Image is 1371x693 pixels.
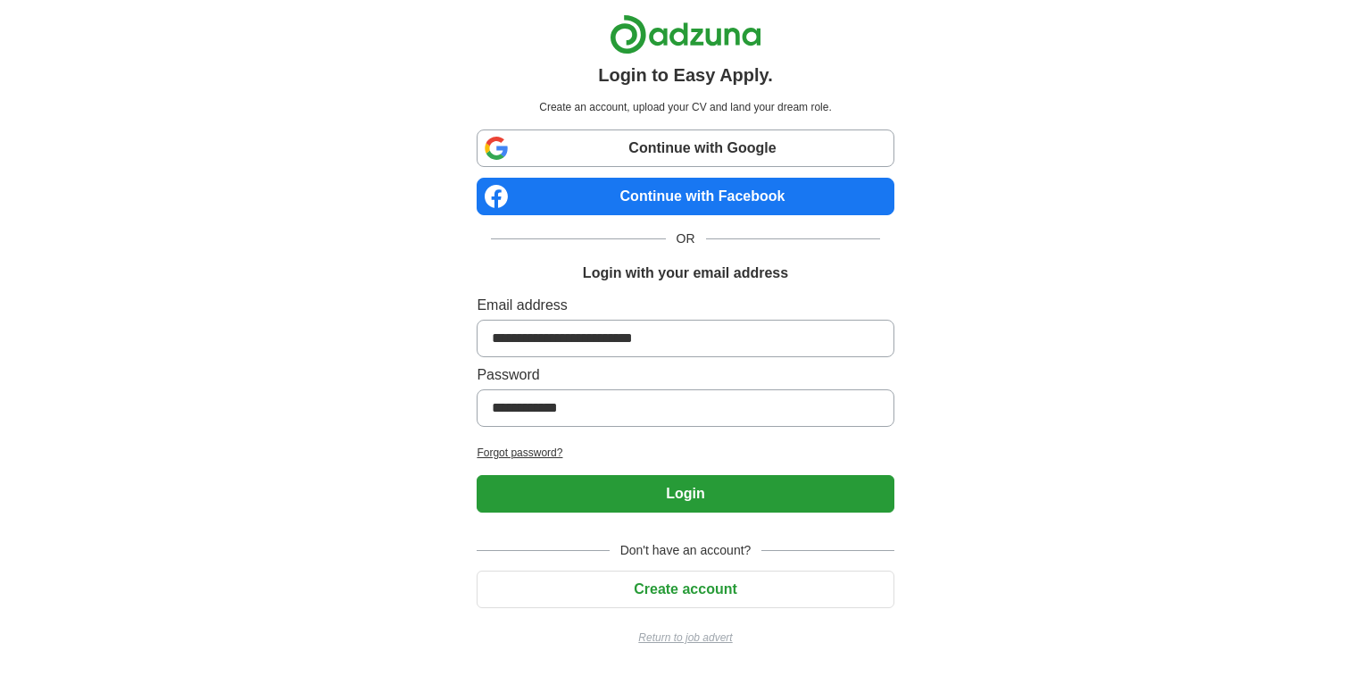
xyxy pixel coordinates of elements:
span: Don't have an account? [610,541,762,560]
button: Create account [477,571,893,608]
h1: Login with your email address [583,263,788,284]
label: Password [477,364,893,386]
p: Create an account, upload your CV and land your dream role. [480,99,890,115]
a: Return to job advert [477,630,893,646]
img: Adzuna logo [610,14,761,54]
a: Continue with Facebook [477,178,893,215]
a: Create account [477,581,893,597]
label: Email address [477,295,893,316]
span: OR [666,230,706,248]
a: Forgot password? [477,445,893,461]
button: Login [477,475,893,513]
a: Continue with Google [477,129,893,167]
h1: Login to Easy Apply. [598,62,773,88]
